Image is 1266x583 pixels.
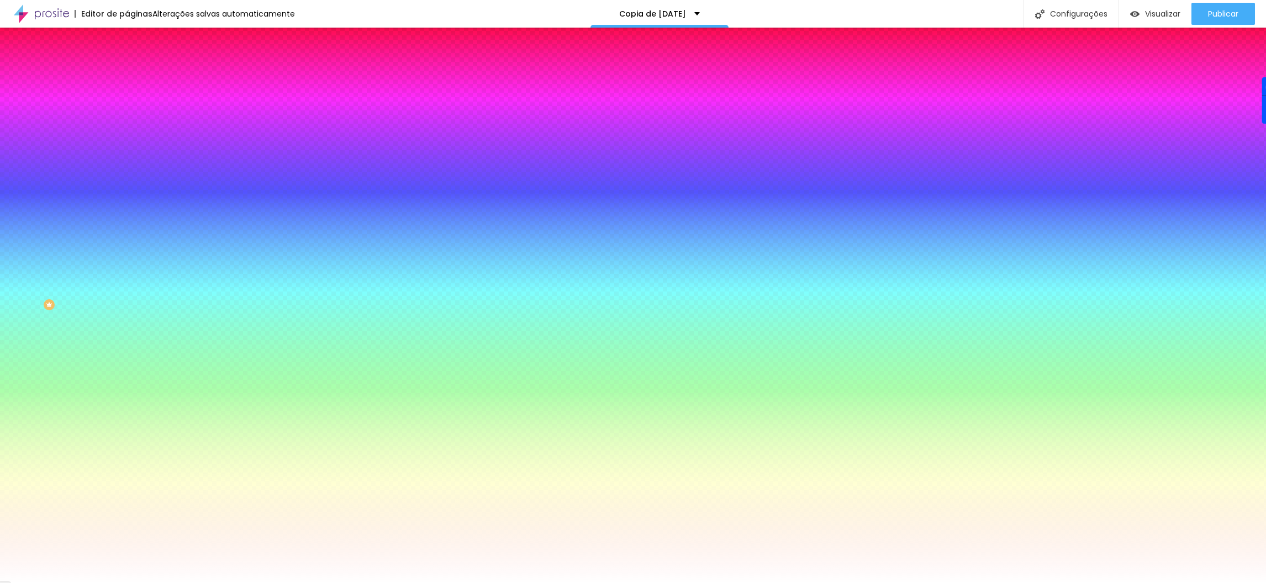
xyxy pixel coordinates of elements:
[1191,3,1255,25] button: Publicar
[75,10,152,18] div: Editor de páginas
[1119,3,1191,25] button: Visualizar
[1145,9,1180,18] span: Visualizar
[1130,9,1140,19] img: view-1.svg
[619,10,686,18] p: Copia de [DATE]
[1208,9,1238,18] span: Publicar
[1035,9,1045,19] img: Icone
[152,10,295,18] div: Alterações salvas automaticamente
